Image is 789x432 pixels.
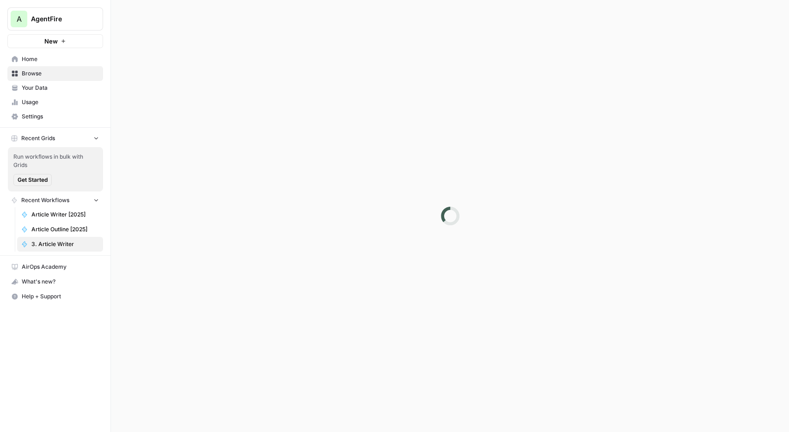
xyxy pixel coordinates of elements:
span: Article Outline [2025] [31,225,99,234]
a: Home [7,52,103,67]
span: Recent Grids [21,134,55,142]
a: Article Writer [2025] [17,207,103,222]
span: Run workflows in bulk with Grids [13,153,98,169]
span: Usage [22,98,99,106]
button: New [7,34,103,48]
a: Browse [7,66,103,81]
a: Settings [7,109,103,124]
span: A [17,13,22,25]
span: Browse [22,69,99,78]
a: Article Outline [2025] [17,222,103,237]
button: What's new? [7,274,103,289]
span: Article Writer [2025] [31,210,99,219]
span: Help + Support [22,292,99,301]
a: Usage [7,95,103,110]
button: Recent Grids [7,131,103,145]
span: Settings [22,112,99,121]
span: Recent Workflows [21,196,69,204]
span: AirOps Academy [22,263,99,271]
a: Your Data [7,80,103,95]
span: New [44,37,58,46]
span: Home [22,55,99,63]
button: Recent Workflows [7,193,103,207]
a: 3. Article Writer [17,237,103,252]
button: Workspace: AgentFire [7,7,103,31]
div: What's new? [8,275,103,289]
span: AgentFire [31,14,87,24]
a: AirOps Academy [7,259,103,274]
button: Help + Support [7,289,103,304]
button: Get Started [13,174,52,186]
span: Your Data [22,84,99,92]
span: 3. Article Writer [31,240,99,248]
span: Get Started [18,176,48,184]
